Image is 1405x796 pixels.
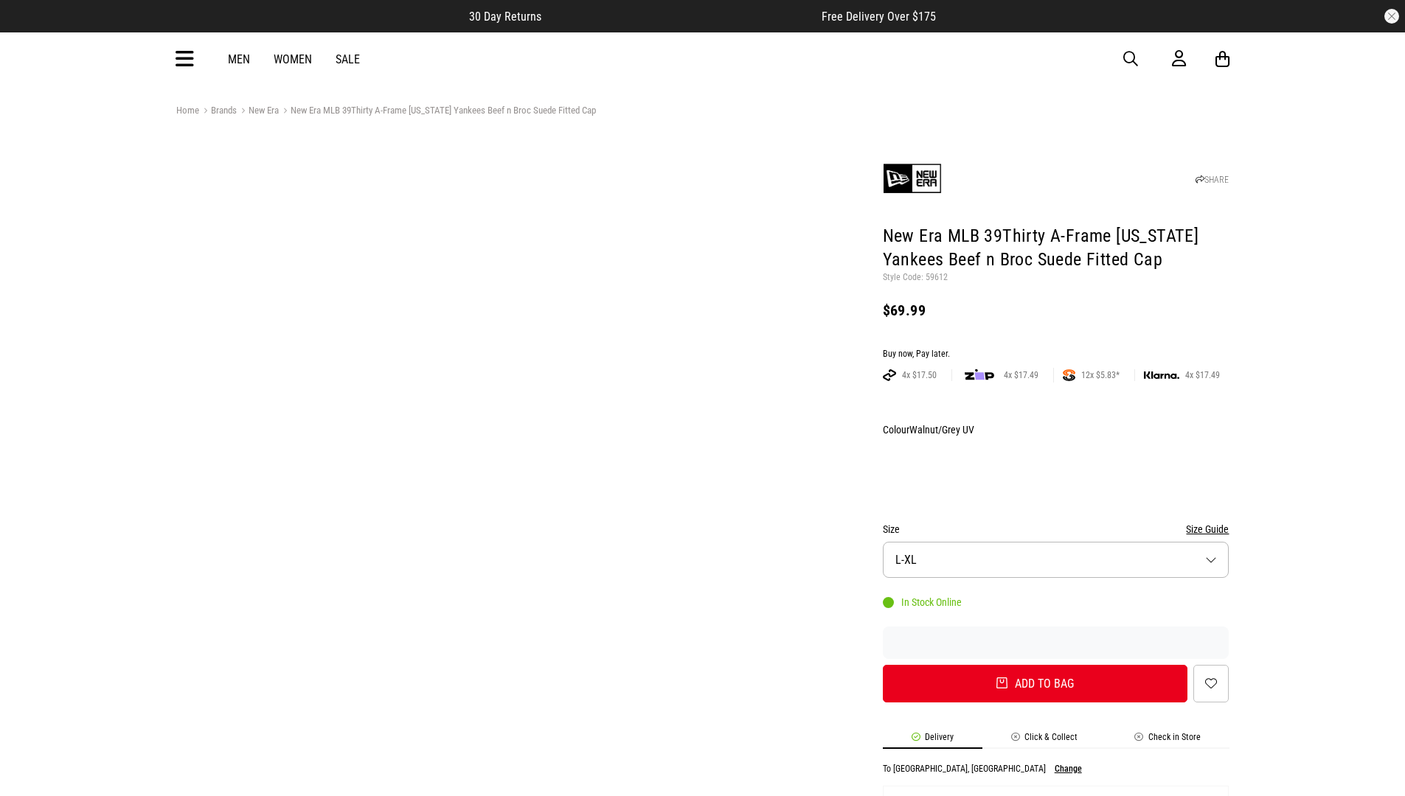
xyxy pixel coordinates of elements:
span: 30 Day Returns [469,10,541,24]
a: Women [274,52,312,66]
a: New Era [237,105,279,119]
img: KLARNA [1144,371,1179,380]
a: Sale [336,52,360,66]
img: Redrat logo [656,48,753,70]
iframe: Customer reviews powered by Trustpilot [883,635,1229,650]
span: 12x $5.83* [1075,369,1125,381]
span: 4x $17.50 [896,369,943,381]
img: AFTERPAY [883,369,896,381]
span: 4x $17.49 [1179,369,1226,381]
span: L-XL [895,553,917,567]
img: New Era Mlb 39thirty A-frame New York Yankees Beef N Broc Suede Fitted Cap in Brown [176,136,515,475]
div: In Stock Online [883,596,962,608]
button: L-XL [883,542,1229,578]
h1: New Era MLB 39Thirty A-Frame [US_STATE] Yankees Beef n Broc Suede Fitted Cap [883,225,1229,272]
button: Size Guide [1186,520,1229,538]
img: zip [965,368,994,383]
div: $69.99 [883,301,1229,319]
span: Walnut/Grey UV [909,424,974,436]
a: SHARE [1196,175,1229,185]
div: Buy now, Pay later. [883,349,1229,360]
a: Men [228,52,250,66]
span: 4x $17.49 [998,369,1044,381]
img: New Era Mlb 39thirty A-frame New York Yankees Beef N Broc Suede Fitted Cap in Brown [522,136,861,475]
li: Check in Store [1106,732,1229,749]
div: Size [883,520,1229,538]
li: Click & Collect [982,732,1106,749]
p: Style Code: 59612 [883,272,1229,284]
img: SPLITPAY [1063,369,1075,381]
div: Colour [883,421,1229,439]
img: New Era [883,149,942,208]
span: Free Delivery Over $175 [822,10,936,24]
a: Brands [199,105,237,119]
a: New Era MLB 39Thirty A-Frame [US_STATE] Yankees Beef n Broc Suede Fitted Cap [279,105,596,119]
p: To [GEOGRAPHIC_DATA], [GEOGRAPHIC_DATA] [883,764,1046,774]
button: Add to bag [883,665,1188,702]
a: Home [176,105,199,116]
img: Walnut/Grey UV [885,444,922,495]
button: Change [1055,764,1082,774]
iframe: Customer reviews powered by Trustpilot [571,9,792,24]
li: Delivery [883,732,982,749]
